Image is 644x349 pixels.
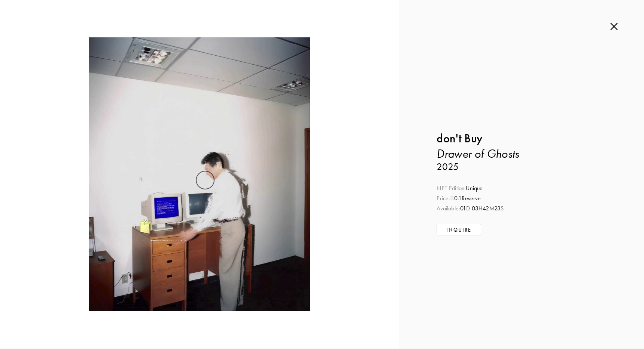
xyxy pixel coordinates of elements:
[501,205,504,212] span: S
[450,195,454,202] span: Ξ
[479,205,483,212] span: H
[437,184,607,192] div: Unique
[437,195,450,202] span: Price:
[610,22,618,31] img: cross.b43b024a.svg
[437,146,519,161] i: Drawer of Ghosts
[437,194,607,203] div: 0.1 Reserve
[494,205,501,212] span: 23
[489,205,494,212] span: M
[437,131,482,146] b: don't Buy
[437,224,481,235] button: Inquire
[437,161,607,173] h3: 2025
[437,205,460,212] span: Available:
[437,185,466,192] span: NFT Edition:
[483,205,489,212] span: 42
[466,205,470,212] span: D
[460,205,466,212] span: 01
[472,205,479,212] span: 03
